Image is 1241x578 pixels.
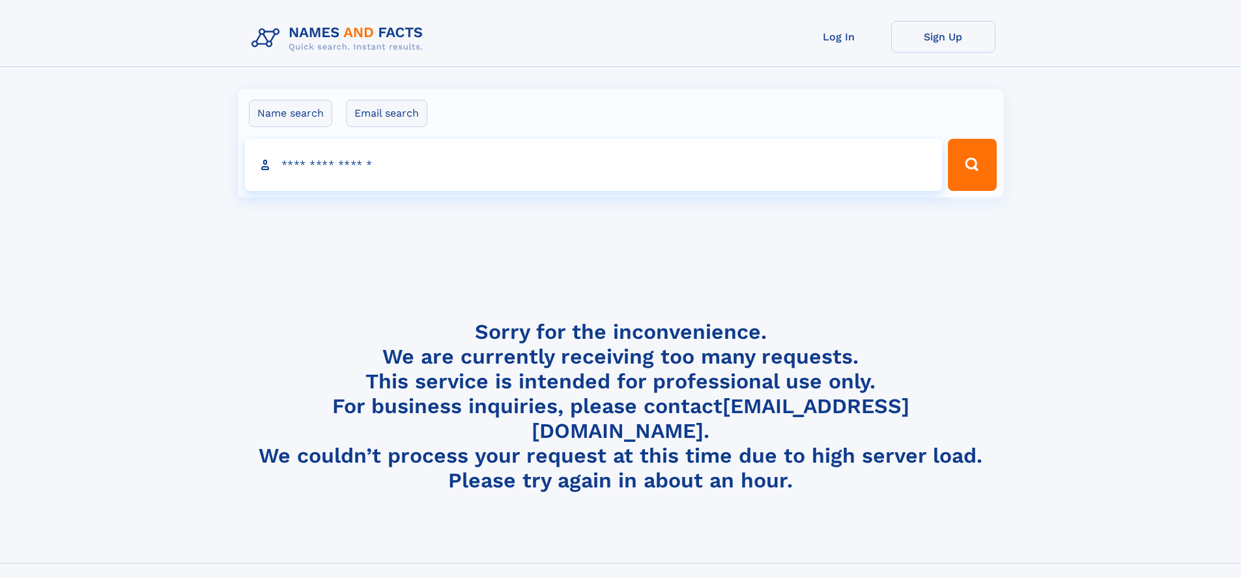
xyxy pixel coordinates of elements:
[346,100,427,127] label: Email search
[246,319,995,493] h4: Sorry for the inconvenience. We are currently receiving too many requests. This service is intend...
[246,21,434,56] img: Logo Names and Facts
[787,21,891,53] a: Log In
[245,139,943,191] input: search input
[532,394,909,443] a: [EMAIL_ADDRESS][DOMAIN_NAME]
[249,100,332,127] label: Name search
[891,21,995,53] a: Sign Up
[948,139,996,191] button: Search Button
